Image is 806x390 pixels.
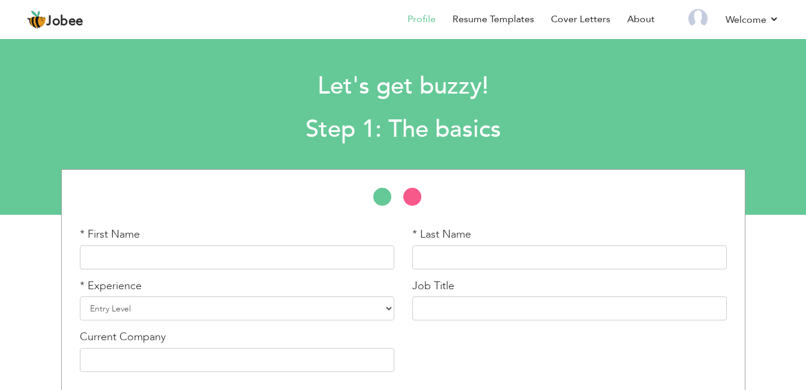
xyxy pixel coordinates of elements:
a: Jobee [27,10,83,29]
h2: Step 1: The basics [110,114,696,145]
span: Jobee [46,15,83,28]
img: Profile Img [688,9,708,28]
label: Current Company [80,329,166,345]
a: Profile [408,13,436,26]
a: About [627,13,655,26]
label: * Experience [80,278,142,294]
label: * Last Name [412,227,471,242]
a: Resume Templates [453,13,534,26]
label: * First Name [80,227,140,242]
a: Cover Letters [551,13,610,26]
a: Welcome [726,13,779,27]
h1: Let's get buzzy! [110,71,696,102]
label: Job Title [412,278,454,294]
img: jobee.io [27,10,46,29]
